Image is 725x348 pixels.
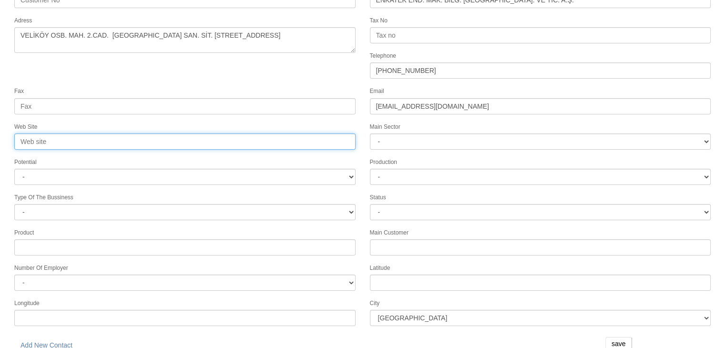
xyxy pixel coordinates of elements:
input: Telephone [370,62,711,79]
input: Email [370,98,711,114]
label: Type Of The Bussiness [14,194,73,202]
label: City [370,299,380,307]
label: Status [370,194,386,202]
label: Production [370,158,397,166]
label: Main Sector [370,123,400,131]
label: Tax No [370,17,388,25]
label: Main Customer [370,229,408,237]
input: Web site [14,133,356,150]
label: Email [370,87,384,95]
label: Web Site [14,123,37,131]
label: Product [14,229,34,237]
input: Fax [14,98,356,114]
label: Latitude [370,264,390,272]
label: Telephone [370,52,396,60]
input: Tax no [370,27,711,43]
label: Adress [14,17,32,25]
label: Potential [14,158,37,166]
label: Number Of Employer [14,264,68,272]
label: Fax [14,87,24,95]
label: Longitude [14,299,40,307]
